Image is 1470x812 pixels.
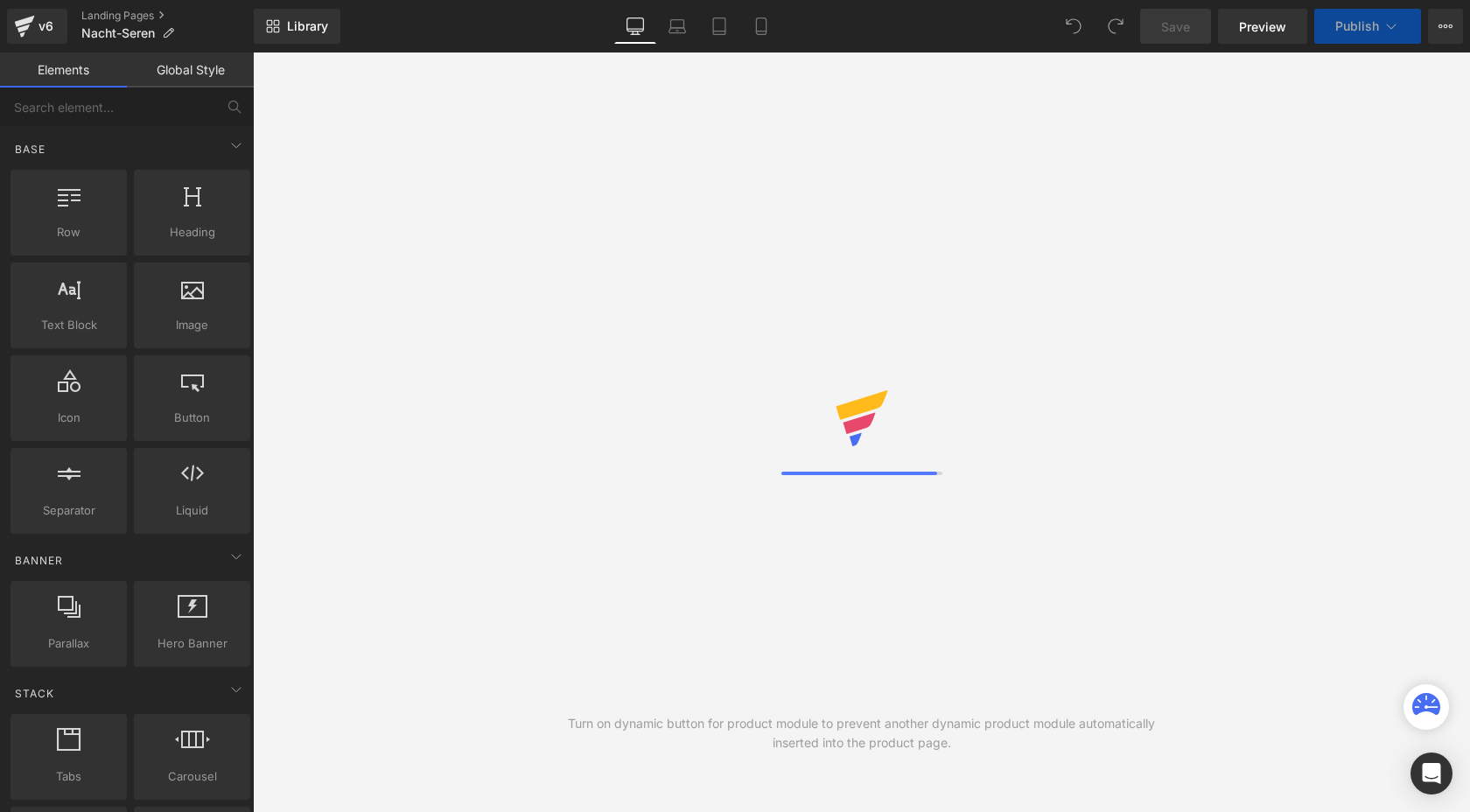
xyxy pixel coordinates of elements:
span: Separator [16,501,122,520]
div: v6 [35,15,57,38]
span: Stack [13,685,56,702]
a: Preview [1218,9,1307,44]
a: Landing Pages [81,9,254,23]
span: Carousel [139,767,245,786]
span: Icon [16,409,122,427]
span: Button [139,409,245,427]
a: Tablet [698,9,740,44]
div: Open Intercom Messenger [1410,752,1452,794]
a: New Library [254,9,340,44]
div: Turn on dynamic button for product module to prevent another dynamic product module automatically... [557,714,1166,752]
span: Hero Banner [139,634,245,653]
span: Image [139,316,245,334]
a: Mobile [740,9,782,44]
span: Heading [139,223,245,241]
span: Row [16,223,122,241]
a: Global Style [127,52,254,87]
span: Tabs [16,767,122,786]
span: Save [1161,17,1190,36]
span: Publish [1335,19,1379,33]
span: Library [287,18,328,34]
span: Preview [1239,17,1286,36]
span: Liquid [139,501,245,520]
a: v6 [7,9,67,44]
span: Parallax [16,634,122,653]
span: Nacht-Seren [81,26,155,40]
button: Publish [1314,9,1421,44]
button: Undo [1056,9,1091,44]
a: Laptop [656,9,698,44]
a: Desktop [614,9,656,44]
span: Text Block [16,316,122,334]
button: Redo [1098,9,1133,44]
span: Base [13,141,47,157]
span: Banner [13,552,65,569]
button: More [1428,9,1463,44]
